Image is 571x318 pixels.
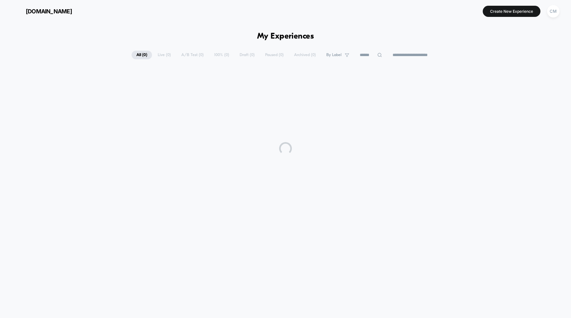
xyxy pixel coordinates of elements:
button: [DOMAIN_NAME] [10,6,74,16]
span: All ( 0 ) [132,51,152,59]
button: Create New Experience [483,6,540,17]
button: CM [545,5,561,18]
span: By Label [326,53,342,57]
div: CM [547,5,560,18]
span: [DOMAIN_NAME] [26,8,72,15]
h1: My Experiences [257,32,314,41]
